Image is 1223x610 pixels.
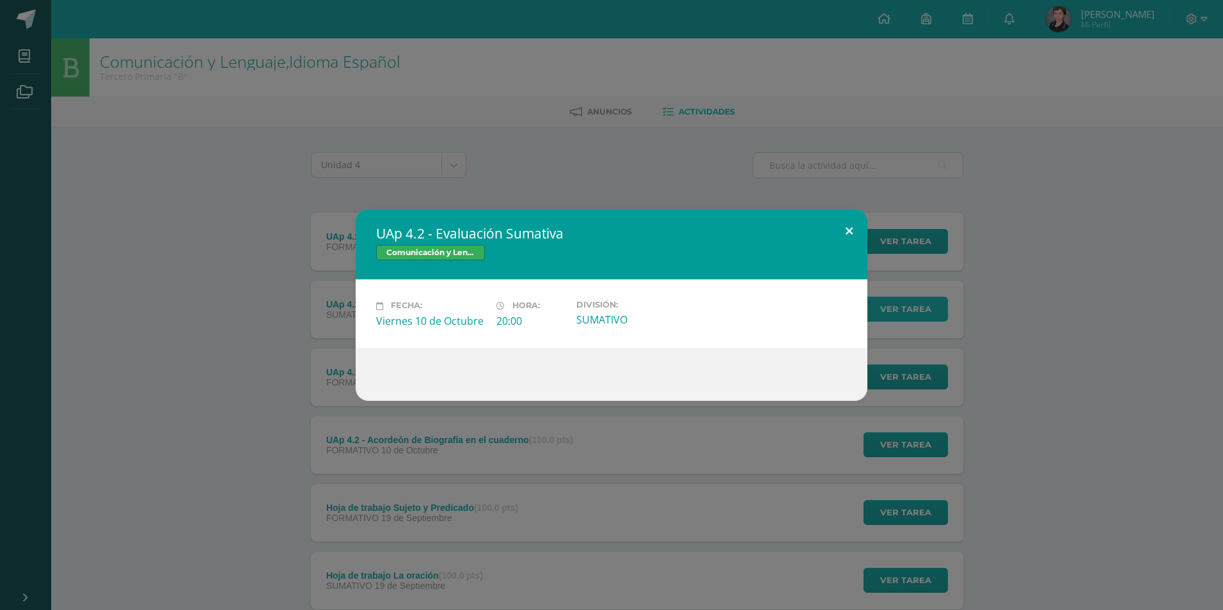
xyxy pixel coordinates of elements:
span: Fecha: [391,301,422,311]
span: Comunicación y Lenguaje,Idioma Español [376,245,485,260]
h2: UAp 4.2 - Evaluación Sumativa [376,224,847,242]
span: Hora: [512,301,540,311]
div: Viernes 10 de Octubre [376,314,486,328]
button: Close (Esc) [831,209,867,253]
div: SUMATIVO [576,313,686,327]
label: División: [576,300,686,309]
div: 20:00 [496,314,566,328]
